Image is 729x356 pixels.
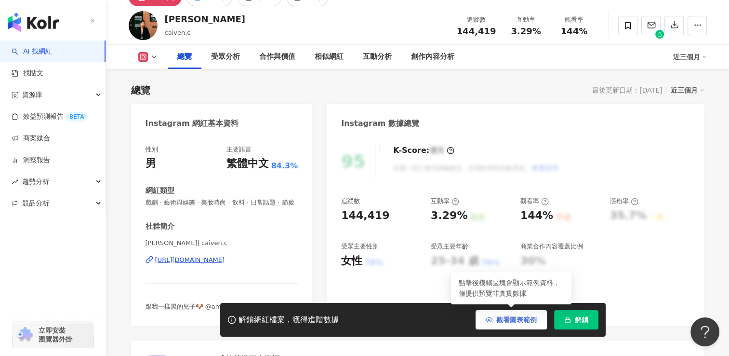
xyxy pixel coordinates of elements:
[165,13,245,25] div: [PERSON_NAME]
[554,310,598,329] button: 解鎖
[341,254,362,269] div: 女性
[341,118,419,129] div: Instagram 數據總覽
[146,118,239,129] div: Instagram 網紅基本資料
[39,326,72,343] span: 立即安裝 瀏覽器外掛
[561,27,588,36] span: 144%
[592,86,662,94] div: 最後更新日期：[DATE]
[341,197,360,205] div: 追蹤數
[341,208,389,223] div: 144,419
[146,256,298,264] a: [URL][DOMAIN_NAME]
[8,13,59,32] img: logo
[673,49,707,65] div: 近三個月
[131,83,150,97] div: 總覽
[146,145,158,154] div: 性別
[12,47,52,56] a: searchAI 找網紅
[363,51,392,63] div: 互動分析
[393,145,454,156] div: K-Score :
[556,15,593,25] div: 觀看率
[431,197,459,205] div: 互動率
[177,51,192,63] div: 總覽
[146,186,174,196] div: 網紅類型
[129,11,158,40] img: KOL Avatar
[520,197,549,205] div: 觀看率
[476,310,547,329] button: 觀看圖表範例
[165,29,191,36] span: caiven.c
[259,51,295,63] div: 合作與價值
[12,68,43,78] a: 找貼文
[431,242,468,251] div: 受眾主要年齡
[146,156,156,171] div: 男
[341,242,379,251] div: 受眾主要性別
[520,242,583,251] div: 商業合作內容覆蓋比例
[431,208,467,223] div: 3.29%
[146,221,174,232] div: 社群簡介
[496,316,537,324] span: 觀看圖表範例
[211,51,240,63] div: 受眾分析
[511,27,541,36] span: 3.29%
[451,272,571,304] div: 點擊後模糊區塊會顯示範例資料，僅提供預覽非真實數據
[22,84,42,106] span: 資源庫
[146,239,298,247] span: [PERSON_NAME]| caiven.c
[12,155,50,165] a: 洞察報告
[15,327,34,342] img: chrome extension
[457,26,496,36] span: 144,419
[22,192,49,214] span: 競品分析
[146,198,298,207] span: 戲劇 · 藝術與娛樂 · 美妝時尚 · 飲料 · 日常話題 · 節慶
[508,15,544,25] div: 互動率
[271,161,298,171] span: 84.3%
[12,134,50,143] a: 商案媒合
[12,112,88,122] a: 效益預測報告BETA
[22,171,49,192] span: 趨勢分析
[671,84,704,96] div: 近三個月
[226,145,252,154] div: 主要語言
[575,316,588,324] span: 解鎖
[520,208,553,223] div: 144%
[239,315,339,325] div: 解鎖網紅檔案，獲得進階數據
[13,322,93,348] a: chrome extension立即安裝 瀏覽器外掛
[411,51,454,63] div: 創作內容分析
[610,197,638,205] div: 漲粉率
[457,15,496,25] div: 追蹤數
[315,51,344,63] div: 相似網紅
[226,156,269,171] div: 繁體中文
[12,178,18,185] span: rise
[155,256,225,264] div: [URL][DOMAIN_NAME]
